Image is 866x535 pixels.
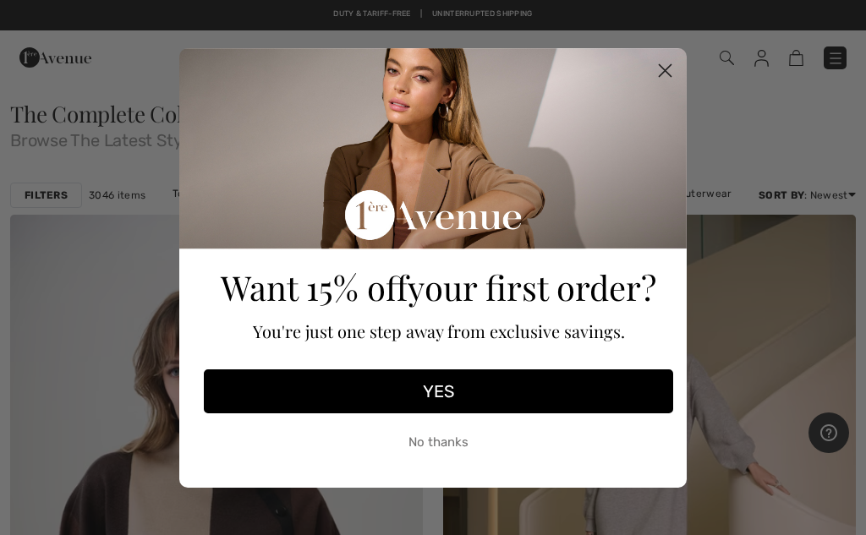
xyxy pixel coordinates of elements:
[204,422,673,464] button: No thanks
[221,265,408,309] span: Want 15% off
[253,319,625,342] span: You're just one step away from exclusive savings.
[650,56,680,85] button: Close dialog
[408,265,656,309] span: your first order?
[204,369,673,413] button: YES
